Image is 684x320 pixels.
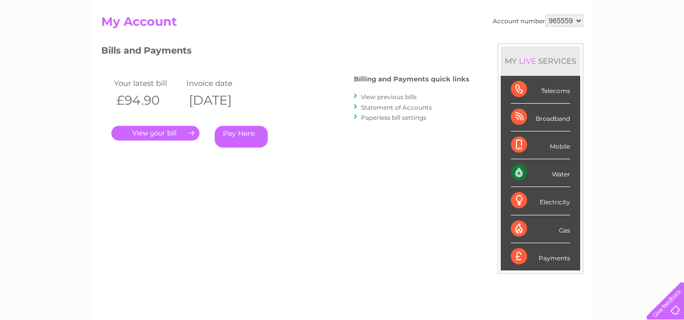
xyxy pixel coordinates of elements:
[511,76,570,104] div: Telecoms
[506,43,525,51] a: Water
[361,93,417,101] a: View previous bills
[101,43,469,61] h3: Bills and Payments
[184,90,257,111] th: [DATE]
[111,76,184,90] td: Your latest bill
[361,104,432,111] a: Statement of Accounts
[361,114,426,121] a: Paperless bill settings
[511,159,570,187] div: Water
[501,47,580,75] div: MY SERVICES
[511,187,570,215] div: Electricity
[617,43,641,51] a: Contact
[101,15,583,34] h2: My Account
[511,215,570,243] div: Gas
[511,131,570,159] div: Mobile
[493,5,563,18] a: 0333 014 3131
[517,56,538,66] div: LIVE
[596,43,611,51] a: Blog
[24,26,75,57] img: logo.png
[103,6,582,49] div: Clear Business is a trading name of Verastar Limited (registered in [GEOGRAPHIC_DATA] No. 3667643...
[111,126,199,141] a: .
[184,76,257,90] td: Invoice date
[511,243,570,270] div: Payments
[531,43,553,51] a: Energy
[354,75,469,83] h4: Billing and Payments quick links
[215,126,268,148] a: Pay Here
[511,104,570,131] div: Broadband
[493,15,583,27] div: Account number
[111,90,184,111] th: £94.90
[651,43,674,51] a: Log out
[559,43,590,51] a: Telecoms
